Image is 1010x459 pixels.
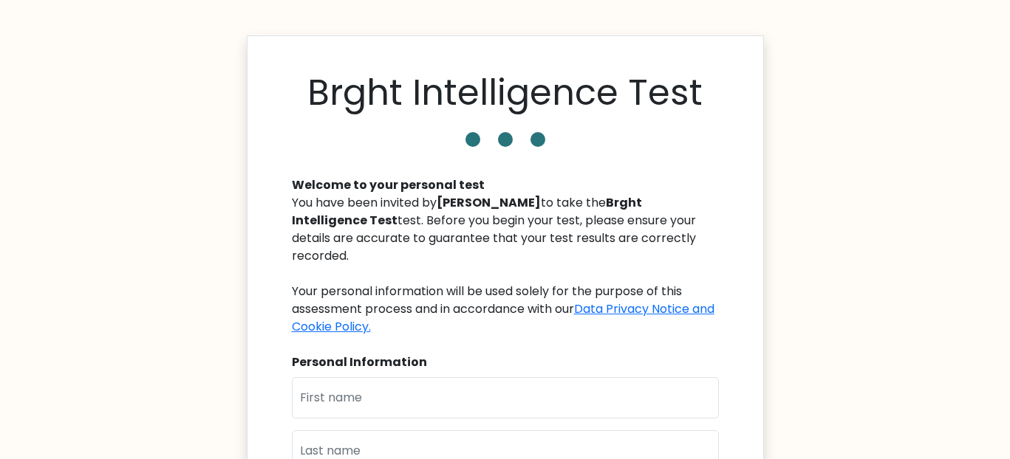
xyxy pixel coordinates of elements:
div: Personal Information [292,353,719,371]
div: You have been invited by to take the test. Before you begin your test, please ensure your details... [292,194,719,336]
h1: Brght Intelligence Test [307,72,703,114]
a: Data Privacy Notice and Cookie Policy. [292,300,714,335]
input: First name [292,377,719,418]
b: Brght Intelligence Test [292,194,642,229]
b: [PERSON_NAME] [437,194,541,211]
div: Welcome to your personal test [292,176,719,194]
